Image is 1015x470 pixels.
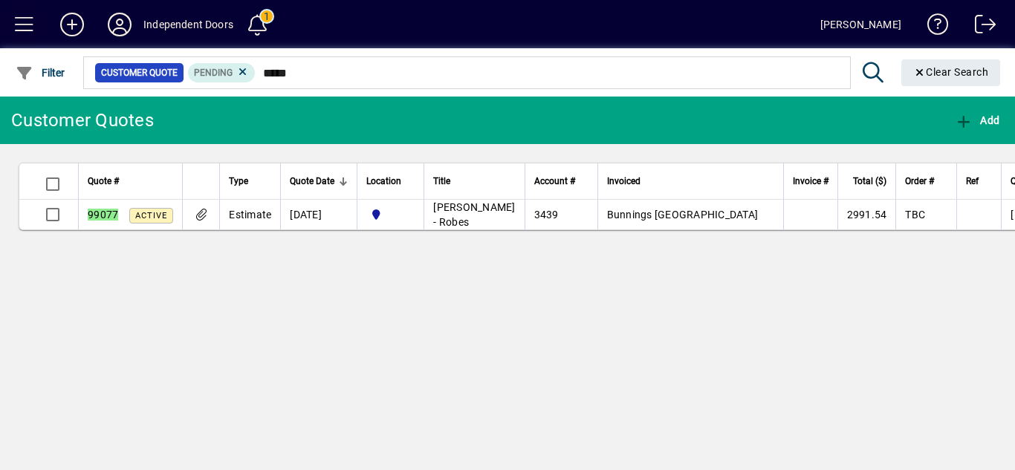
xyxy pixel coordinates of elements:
[607,173,641,189] span: Invoiced
[607,173,774,189] div: Invoiced
[837,200,896,229] td: 2991.54
[901,59,1001,86] button: Clear
[433,173,515,189] div: Title
[11,108,154,132] div: Customer Quotes
[966,173,992,189] div: Ref
[905,173,934,189] span: Order #
[793,173,828,189] span: Invoice #
[88,173,173,189] div: Quote #
[280,200,357,229] td: [DATE]
[916,3,949,51] a: Knowledge Base
[101,65,178,80] span: Customer Quote
[955,114,999,126] span: Add
[534,209,559,221] span: 3439
[290,173,334,189] span: Quote Date
[135,211,167,221] span: Active
[290,173,348,189] div: Quote Date
[534,173,575,189] span: Account #
[12,59,69,86] button: Filter
[188,63,256,82] mat-chip: Pending Status: Pending
[433,201,515,228] span: [PERSON_NAME] - Robes
[853,173,886,189] span: Total ($)
[88,173,119,189] span: Quote #
[534,173,588,189] div: Account #
[964,3,996,51] a: Logout
[366,206,415,223] span: Cromwell Central Otago
[16,67,65,79] span: Filter
[229,173,248,189] span: Type
[88,209,118,221] em: 99077
[366,173,415,189] div: Location
[820,13,901,36] div: [PERSON_NAME]
[143,13,233,36] div: Independent Doors
[913,66,989,78] span: Clear Search
[229,209,271,221] span: Estimate
[607,209,759,221] span: Bunnings [GEOGRAPHIC_DATA]
[966,173,979,189] span: Ref
[905,209,925,221] span: TBC
[433,173,450,189] span: Title
[951,107,1003,134] button: Add
[48,11,96,38] button: Add
[905,173,947,189] div: Order #
[366,173,401,189] span: Location
[96,11,143,38] button: Profile
[194,68,233,78] span: Pending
